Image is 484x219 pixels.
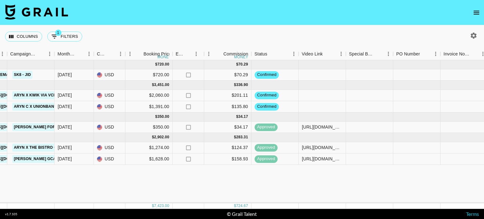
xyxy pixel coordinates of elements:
div: 283.31 [236,135,248,140]
div: Video Link [299,48,346,60]
div: $350.00 [125,122,173,133]
div: 34.17 [238,114,248,119]
div: USD [94,122,125,133]
div: 350.00 [157,114,169,119]
span: approved [255,124,278,130]
span: confirmed [255,72,279,78]
button: Menu [384,49,393,59]
button: Sort [267,49,276,58]
span: confirmed [255,92,279,98]
div: USD [94,90,125,101]
div: $ [234,135,236,140]
button: Menu [45,49,55,59]
button: Sort [185,49,193,58]
a: sk8 - JID [12,71,32,79]
div: 70.29 [238,62,248,67]
div: USD [94,142,125,153]
button: Sort [107,49,116,58]
div: https://www.tiktok.com/@belladacanayy/video/7532372609074384135 [302,124,343,130]
div: $2,060.00 [125,90,173,101]
div: $ [236,62,238,67]
div: USD [94,69,125,81]
div: v 1.7.105 [5,212,17,216]
div: Expenses: Remove Commission? [176,48,185,60]
div: Status [255,48,268,60]
div: 720.00 [157,62,169,67]
div: $ [152,135,154,140]
button: Sort [420,49,429,58]
div: Jul '25 [58,156,72,162]
div: $ [152,82,154,88]
div: Expenses: Remove Commission? [173,48,204,60]
div: Campaign (Type) [10,48,36,60]
div: $124.37 [204,142,251,153]
a: Terms [466,211,479,217]
a: Aryn C x Unionbank Wave 2 [12,103,74,111]
div: Booking Price [144,48,171,60]
div: $ [152,203,154,209]
div: Oct '25 [58,72,72,78]
button: Sort [76,49,84,58]
img: Grail Talent [5,4,68,20]
div: $ [234,82,236,88]
div: Currency [94,48,125,60]
button: Menu [431,49,441,59]
div: Special Booking Type [349,48,375,60]
div: Campaign (Type) [7,48,55,60]
div: Commission [223,48,248,60]
button: Sort [135,49,144,58]
div: Month Due [58,48,76,60]
span: confirmed [255,104,279,110]
button: Menu [337,49,346,59]
button: Menu [204,49,214,59]
div: Special Booking Type [346,48,393,60]
a: Aryn x The Bistro Group [12,144,70,152]
div: © Grail Talent [227,211,257,217]
div: $158.93 [204,153,251,165]
button: Menu [116,49,125,59]
div: money [157,55,171,59]
button: Sort [36,49,45,58]
div: Month Due [55,48,94,60]
div: 3,451.00 [154,82,169,88]
div: $34.17 [204,122,251,133]
div: $ [155,62,158,67]
button: Sort [323,49,331,58]
div: PO Number [393,48,441,60]
button: Menu [289,49,299,59]
button: Menu [84,49,94,59]
span: approved [255,145,278,151]
div: Sep '25 [58,103,72,110]
button: Sort [470,49,478,58]
div: money [234,55,248,59]
div: USD [94,153,125,165]
div: Aug '25 [58,124,72,130]
span: 1 [55,30,61,36]
div: https://www.tiktok.com/@cjustinlim/video/7532825371331284231?_t=ZS-8ySQbyJ0GvI&_r=1 [302,156,343,162]
button: Menu [125,49,135,59]
a: [PERSON_NAME] GCash via Rebel Marketing [12,155,109,163]
button: Select columns [5,32,42,42]
div: $1,391.00 [125,101,173,112]
div: $ [234,203,236,209]
div: $70.29 [204,69,251,81]
div: PO Number [396,48,420,60]
div: Currency [97,48,107,60]
div: 724.67 [236,203,248,209]
div: 2,902.00 [154,135,169,140]
a: Aryn x Kwik via VCM [12,91,58,99]
div: $ [155,114,158,119]
div: USD [94,101,125,112]
div: $135.80 [204,101,251,112]
div: $201.11 [204,90,251,101]
div: https://www.instagram.com/reel/DJsakfFTTXx/?igsh=NHJ1eWdtam1mdGQ4 [302,144,343,151]
div: Status [251,48,299,60]
div: $1,274.00 [125,142,173,153]
div: Sep '25 [58,92,72,98]
div: $1,628.00 [125,153,173,165]
div: 336.90 [236,82,248,88]
span: approved [255,156,278,162]
div: 7,423.00 [154,203,169,209]
div: Invoice Notes [444,48,470,60]
button: Sort [375,49,384,58]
